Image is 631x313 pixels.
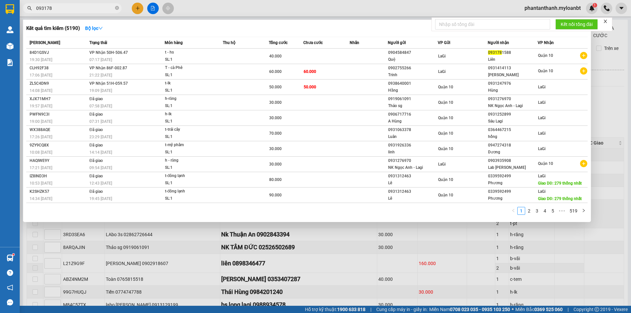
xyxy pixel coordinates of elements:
[89,104,112,108] span: 07:58 [DATE]
[517,207,525,215] li: 1
[509,207,517,215] li: Previous Page
[488,142,537,149] div: 0947274318
[488,164,537,171] div: Lab [PERSON_NAME]
[538,53,553,58] span: Quận 10
[7,59,13,66] img: solution-icon
[165,157,214,164] div: h - răng
[30,166,52,170] span: 17:21 [DATE]
[89,196,112,201] span: 19:45 [DATE]
[557,207,567,215] li: Next 5 Pages
[165,164,214,171] div: SL: 1
[89,181,112,186] span: 12:43 [DATE]
[269,40,288,45] span: Tổng cước
[89,127,103,132] span: Đã giao
[30,188,87,195] div: K2SHZK57
[388,87,437,94] div: Hằng
[541,207,549,214] a: 4
[165,118,214,125] div: SL: 1
[438,40,450,45] span: VP Gửi
[165,56,214,63] div: SL: 1
[115,5,119,11] span: close-circle
[30,65,87,72] div: CLH92F38
[165,80,214,87] div: t-lk
[388,118,437,125] div: A Hùng
[30,57,52,62] span: 19:30 [DATE]
[89,174,103,178] span: Đã giao
[509,207,517,215] button: left
[165,126,214,133] div: t-trái cây
[303,40,323,45] span: Chưa cước
[27,6,32,11] span: search
[30,157,87,164] div: HAQIWE9Y
[30,126,87,133] div: WX388AQE
[165,95,214,102] div: h-răng
[269,85,282,89] span: 50.000
[488,157,537,164] div: 0903935908
[580,207,588,215] li: Next Page
[30,119,52,124] span: 19:00 [DATE]
[388,142,437,149] div: 0931926336
[388,40,406,45] span: Người gửi
[533,207,541,214] a: 3
[582,209,586,212] span: right
[488,49,537,56] div: 1588
[89,112,103,117] span: Đã giao
[438,146,453,151] span: Quận 10
[538,131,546,136] span: LaGi
[538,100,546,105] span: LaGi
[488,149,537,156] div: Dương
[438,100,453,105] span: Quận 10
[165,72,214,79] div: SL: 1
[30,135,52,139] span: 17:26 [DATE]
[388,96,437,102] div: 0919061091
[12,254,14,256] sup: 1
[488,102,537,109] div: NK Ngọc Anh - Lagi
[438,116,453,120] span: Quận 10
[488,72,537,78] div: [PERSON_NAME]
[388,195,437,202] div: Lê
[304,85,316,89] span: 50.000
[7,284,13,291] span: notification
[165,64,214,72] div: T - cà Phê
[269,116,282,120] span: 30.000
[89,135,112,139] span: 23:29 [DATE]
[538,116,546,120] span: LaGi
[438,85,453,89] span: Quận 10
[89,150,112,155] span: 14:14 [DATE]
[7,299,13,305] span: message
[388,72,437,78] div: Trinh
[557,207,567,215] span: •••
[538,189,546,194] span: LaGi
[269,54,282,58] span: 40.000
[538,181,582,186] span: Giao DĐ: 279 thống nhất
[165,102,214,110] div: SL: 1
[388,102,437,109] div: Thảo sg
[388,111,437,118] div: 0906717716
[30,104,52,108] span: 19:57 [DATE]
[89,88,112,93] span: 19:09 [DATE]
[350,40,359,45] span: Nhãn
[223,40,235,45] span: Thu hộ
[488,118,537,125] div: Sáu Lagi
[165,49,214,56] div: t - hs
[165,87,214,94] div: SL: 1
[388,180,437,187] div: Lê
[89,143,103,147] span: Đã giao
[438,162,446,167] span: LaGi
[388,56,437,63] div: Quệ
[80,23,108,34] button: Bộ lọcdown
[488,180,537,187] div: Phương
[304,69,316,74] span: 60.000
[603,19,608,24] span: close
[30,49,87,56] div: 84D1GSVJ
[488,87,537,94] div: Hùng
[438,131,453,136] span: Quận 10
[7,26,13,33] img: warehouse-icon
[488,40,509,45] span: Người nhận
[30,80,87,87] div: ZL5C4DN9
[269,131,282,136] span: 70.000
[89,73,112,78] span: 21:22 [DATE]
[388,49,437,56] div: 0904584847
[388,188,437,195] div: 0931312463
[165,133,214,141] div: SL: 1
